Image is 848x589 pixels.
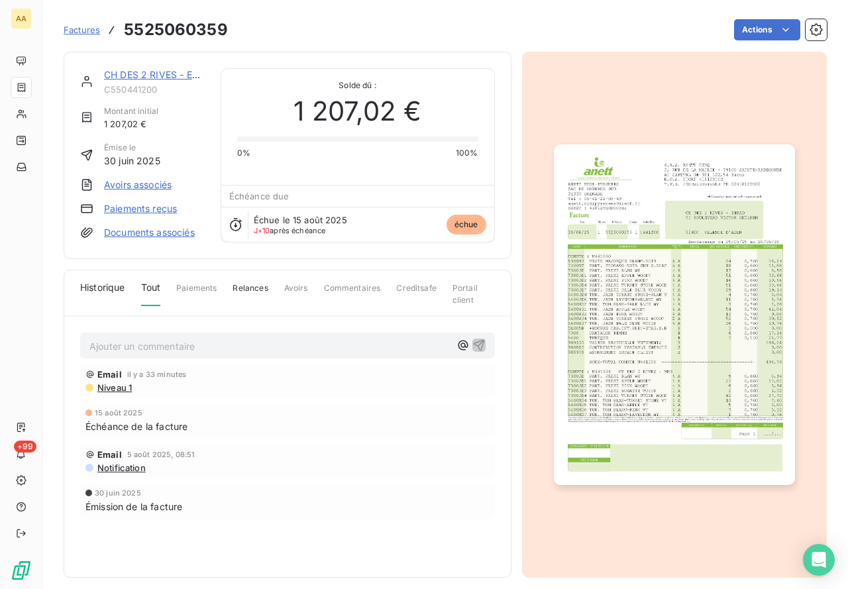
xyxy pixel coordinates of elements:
span: 30 juin 2025 [95,489,141,497]
span: Relances [233,282,268,305]
span: après échéance [254,227,326,235]
span: J+10 [254,226,270,235]
img: invoice_thumbnail [554,144,795,486]
span: 1 207,02 € [293,91,421,131]
a: CH DES 2 RIVES - EHPAD [104,69,217,80]
a: Factures [64,23,100,36]
button: Actions [734,19,800,40]
span: Portail client [452,282,495,317]
span: Niveau 1 [96,382,132,393]
div: AA [11,8,32,29]
span: Échéance due [229,191,290,201]
span: il y a 33 minutes [127,370,187,378]
span: Historique [80,281,125,294]
div: Open Intercom Messenger [803,544,835,576]
span: 1 207,02 € [104,117,158,131]
a: Documents associés [104,226,195,239]
span: 30 juin 2025 [104,154,160,168]
span: Email [97,369,122,380]
span: +99 [14,441,36,453]
span: 5 août 2025, 08:51 [127,451,195,458]
span: Commentaires [324,282,381,305]
span: Tout [141,281,161,306]
span: Factures [64,25,100,35]
span: 15 août 2025 [95,409,142,417]
span: Paiements [176,282,217,305]
span: Avoirs [284,282,308,305]
span: Montant initial [104,105,158,117]
a: Avoirs associés [104,178,172,191]
span: Émise le [104,142,160,154]
span: Échéance de la facture [85,419,187,433]
span: Email [97,449,122,460]
span: Solde dû : [237,80,478,91]
img: Logo LeanPay [11,560,32,581]
span: Notification [96,462,146,473]
a: Paiements reçus [104,202,177,215]
span: Creditsafe [396,282,437,305]
span: Émission de la facture [85,500,182,513]
span: Échue le 15 août 2025 [254,215,347,225]
span: 100% [456,147,478,159]
span: C550441200 [104,84,205,95]
h3: 5525060359 [124,18,228,42]
span: échue [447,215,486,235]
span: 0% [237,147,250,159]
